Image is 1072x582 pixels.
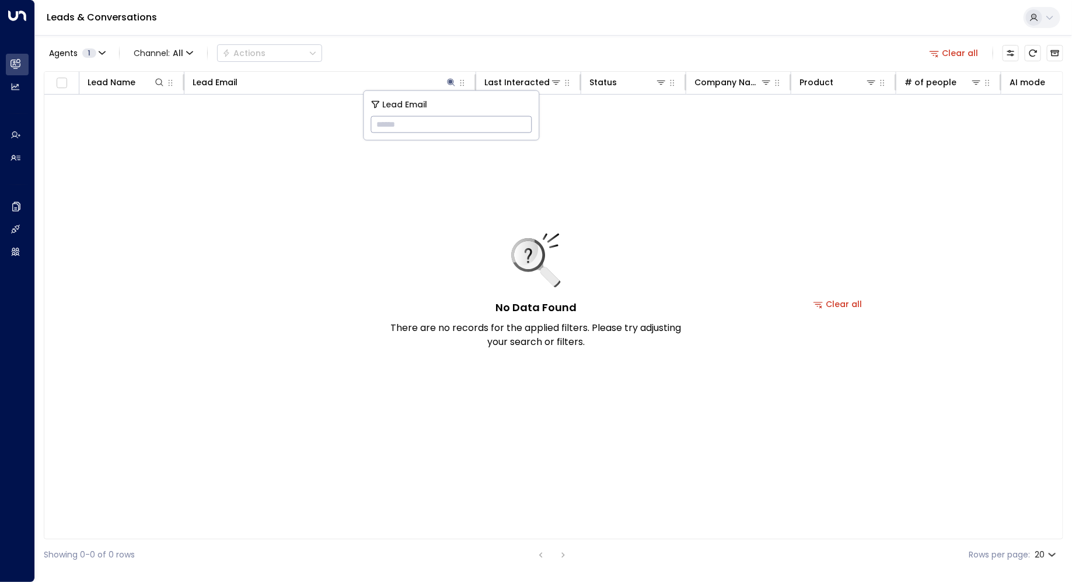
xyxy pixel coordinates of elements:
[484,75,562,89] div: Last Interacted
[589,75,617,89] div: Status
[484,75,550,89] div: Last Interacted
[1035,546,1059,563] div: 20
[173,48,183,58] span: All
[905,75,982,89] div: # of people
[495,299,577,315] h5: No Data Found
[129,45,198,61] span: Channel:
[222,48,266,58] div: Actions
[88,75,165,89] div: Lead Name
[54,76,69,90] span: Toggle select all
[1010,75,1045,89] div: AI mode
[44,549,135,561] div: Showing 0-0 of 0 rows
[44,45,110,61] button: Agents1
[1025,45,1041,61] span: Refresh
[969,549,1030,561] label: Rows per page:
[694,75,772,89] div: Company Name
[799,75,877,89] div: Product
[799,75,833,89] div: Product
[217,44,322,62] div: Button group with a nested menu
[905,75,956,89] div: # of people
[193,75,238,89] div: Lead Email
[383,98,428,111] span: Lead Email
[193,75,457,89] div: Lead Email
[1047,45,1063,61] button: Archived Leads
[47,11,157,24] a: Leads & Conversations
[925,45,983,61] button: Clear all
[694,75,760,89] div: Company Name
[49,49,78,57] span: Agents
[1003,45,1019,61] button: Customize
[533,548,571,562] nav: pagination navigation
[217,44,322,62] button: Actions
[809,296,867,312] button: Clear all
[589,75,667,89] div: Status
[82,48,96,58] span: 1
[88,75,135,89] div: Lead Name
[129,45,198,61] button: Channel:All
[390,321,682,349] p: There are no records for the applied filters. Please try adjusting your search or filters.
